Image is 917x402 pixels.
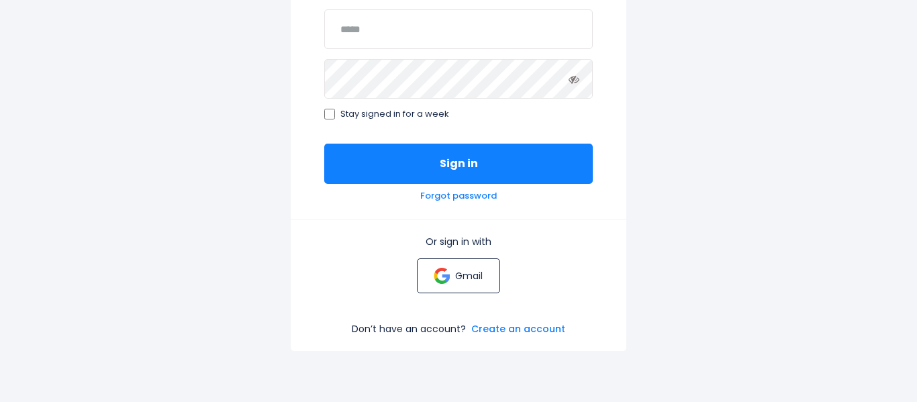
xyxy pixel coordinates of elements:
a: Create an account [471,323,565,335]
p: Or sign in with [324,236,593,248]
button: Sign in [324,144,593,184]
p: Don’t have an account? [352,323,466,335]
a: Forgot password [420,191,497,202]
p: Gmail [455,270,483,282]
span: Stay signed in for a week [340,109,449,120]
input: Stay signed in for a week [324,109,335,119]
a: Gmail [417,258,499,293]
